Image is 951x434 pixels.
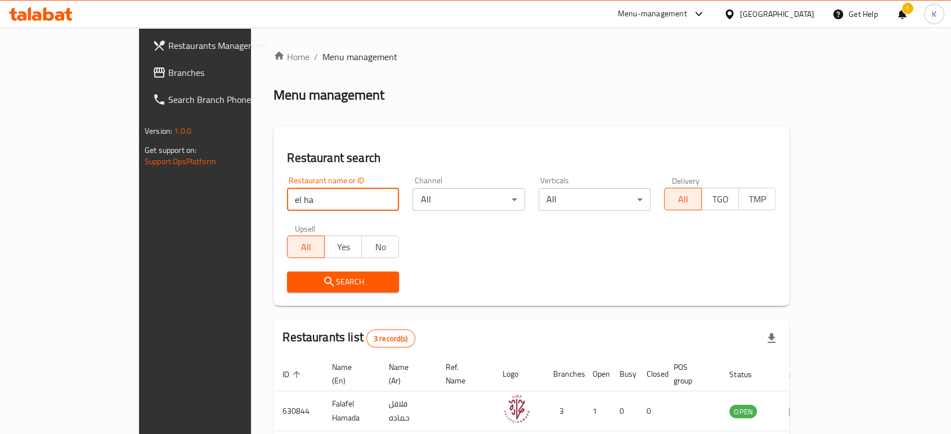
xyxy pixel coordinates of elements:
td: 0 [611,391,638,431]
span: No [366,239,394,255]
td: 1 [584,391,611,431]
span: 1.0.0 [174,124,191,138]
span: Get support on: [145,143,196,157]
span: Version: [145,124,172,138]
div: Export file [758,325,785,352]
img: Falafel Hamada [503,395,531,423]
button: TGO [701,188,739,210]
td: فلافل حماده [380,391,437,431]
div: All [539,188,651,211]
td: Falafel Hamada [323,391,380,431]
button: All [287,236,325,258]
button: No [361,236,399,258]
span: ID [282,368,304,381]
td: 3 [544,391,584,431]
button: TMP [738,188,776,210]
th: Closed [638,357,665,391]
a: Support.OpsPlatform [145,154,216,169]
td: 630844 [273,391,323,431]
a: Branches [143,59,298,86]
th: Branches [544,357,584,391]
span: Restaurants Management [168,39,289,52]
input: Search for restaurant name or ID.. [287,188,399,211]
nav: breadcrumb [273,50,789,64]
button: Search [287,272,399,292]
td: 0 [638,391,665,431]
h2: Restaurant search [287,150,776,166]
span: Status [729,368,766,381]
span: TMP [743,191,771,207]
div: Menu [788,404,809,418]
span: TGO [706,191,734,207]
th: Busy [611,357,638,391]
th: Action [779,357,818,391]
span: Menu management [322,50,397,64]
span: Name (Ar) [389,360,423,387]
span: Search Branch Phone [168,93,289,106]
a: Search Branch Phone [143,86,298,113]
label: Delivery [672,177,700,184]
span: Branches [168,66,289,79]
div: Total records count [366,329,415,347]
h2: Restaurants list [282,329,415,347]
span: All [292,239,320,255]
div: [GEOGRAPHIC_DATA] [740,8,814,20]
h2: Menu management [273,86,384,104]
button: Yes [324,236,362,258]
span: K [932,8,936,20]
label: Upsell [295,224,316,232]
div: OPEN [729,405,757,418]
span: Ref. Name [446,360,480,387]
a: Restaurants Management [143,32,298,59]
div: All [412,188,524,211]
span: All [669,191,697,207]
span: Search [296,275,390,289]
span: POS group [674,360,707,387]
span: 3 record(s) [367,333,415,344]
span: Name (En) [332,360,366,387]
span: OPEN [729,405,757,418]
li: / [314,50,318,64]
th: Open [584,357,611,391]
div: Menu-management [618,7,687,21]
button: All [664,188,702,210]
span: Yes [329,239,357,255]
th: Logo [494,357,544,391]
